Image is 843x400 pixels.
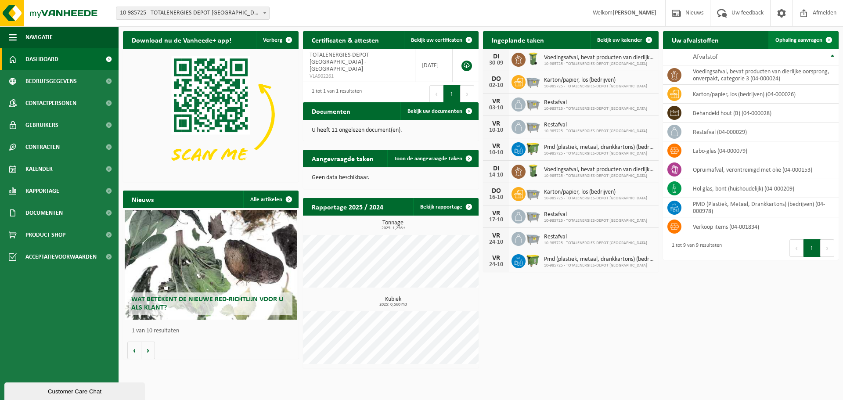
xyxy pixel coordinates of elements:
a: Bekijk uw certificaten [404,31,478,49]
span: Navigatie [25,26,53,48]
span: 10-985725 - TOTALENERGIES-DEPOT [GEOGRAPHIC_DATA] [544,129,647,134]
img: WB-1100-HPE-GN-50 [526,253,540,268]
td: karton/papier, los (bedrijven) (04-000026) [686,85,839,104]
div: 30-09 [487,60,505,66]
span: Verberg [263,37,282,43]
span: Gebruikers [25,114,58,136]
h2: Aangevraagde taken [303,150,382,167]
span: Bekijk uw certificaten [411,37,462,43]
button: Next [821,239,834,257]
span: VLA902261 [310,73,408,80]
button: Volgende [141,342,155,359]
td: labo-glas (04-000079) [686,141,839,160]
span: Restafval [544,99,647,106]
h2: Download nu de Vanheede+ app! [123,31,240,48]
span: Karton/papier, los (bedrijven) [544,189,647,196]
a: Bekijk rapportage [413,198,478,216]
iframe: chat widget [4,381,147,400]
div: 17-10 [487,217,505,223]
div: DI [487,165,505,172]
span: Afvalstof [693,54,718,61]
img: WB-2500-GAL-GY-01 [526,186,540,201]
span: Restafval [544,211,647,218]
a: Ophaling aanvragen [768,31,838,49]
h3: Kubiek [307,296,479,307]
span: Pmd (plastiek, metaal, drankkartons) (bedrijven) [544,256,654,263]
td: behandeld hout (B) (04-000028) [686,104,839,123]
div: 14-10 [487,172,505,178]
h3: Tonnage [307,220,479,231]
div: DO [487,76,505,83]
span: Product Shop [25,224,65,246]
img: WB-2500-GAL-GY-01 [526,119,540,133]
span: 10-985725 - TOTALENERGIES-DEPOT [GEOGRAPHIC_DATA] [544,241,647,246]
div: 24-10 [487,262,505,268]
span: Contactpersonen [25,92,76,114]
span: 10-985725 - TOTALENERGIES-DEPOT [GEOGRAPHIC_DATA] [544,151,654,156]
a: Bekijk uw kalender [590,31,658,49]
span: Wat betekent de nieuwe RED-richtlijn voor u als klant? [131,296,283,311]
td: [DATE] [415,49,453,82]
img: WB-0140-HPE-GN-50 [526,51,540,66]
div: VR [487,143,505,150]
span: 10-985725 - TOTALENERGIES-DEPOT ANTWERPEN - ANTWERPEN [116,7,270,20]
span: Contracten [25,136,60,158]
span: Toon de aangevraagde taken [394,156,462,162]
span: Documenten [25,202,63,224]
span: Dashboard [25,48,58,70]
span: Ophaling aanvragen [775,37,822,43]
div: 24-10 [487,239,505,245]
span: 10-985725 - TOTALENERGIES-DEPOT ANTWERPEN - ANTWERPEN [116,7,269,19]
p: U heeft 11 ongelezen document(en). [312,127,470,133]
h2: Ingeplande taken [483,31,553,48]
h2: Certificaten & attesten [303,31,388,48]
span: 10-985725 - TOTALENERGIES-DEPOT [GEOGRAPHIC_DATA] [544,263,654,268]
img: Download de VHEPlus App [123,49,299,180]
img: WB-0140-HPE-GN-50 [526,163,540,178]
span: Bedrijfsgegevens [25,70,77,92]
span: 10-985725 - TOTALENERGIES-DEPOT [GEOGRAPHIC_DATA] [544,173,654,179]
div: 16-10 [487,195,505,201]
span: 2025: 0,560 m3 [307,303,479,307]
span: Karton/papier, los (bedrijven) [544,77,647,84]
span: Restafval [544,122,647,129]
span: Restafval [544,234,647,241]
span: Kalender [25,158,53,180]
img: WB-1100-HPE-GN-50 [526,141,540,156]
button: Next [461,85,474,103]
button: Previous [429,85,443,103]
h2: Documenten [303,102,359,119]
button: Verberg [256,31,298,49]
span: 10-985725 - TOTALENERGIES-DEPOT [GEOGRAPHIC_DATA] [544,196,647,201]
div: VR [487,98,505,105]
span: Rapportage [25,180,59,202]
button: Vorige [127,342,141,359]
img: WB-2500-GAL-GY-01 [526,231,540,245]
td: voedingsafval, bevat producten van dierlijke oorsprong, onverpakt, categorie 3 (04-000024) [686,65,839,85]
p: 1 van 10 resultaten [132,328,294,334]
span: Voedingsafval, bevat producten van dierlijke oorsprong, onverpakt, categorie 3 [544,54,654,61]
span: 10-985725 - TOTALENERGIES-DEPOT [GEOGRAPHIC_DATA] [544,218,647,223]
span: Bekijk uw documenten [407,108,462,114]
div: 10-10 [487,127,505,133]
h2: Nieuws [123,191,162,208]
div: VR [487,232,505,239]
a: Alle artikelen [243,191,298,208]
span: Voedingsafval, bevat producten van dierlijke oorsprong, onverpakt, categorie 3 [544,166,654,173]
td: restafval (04-000029) [686,123,839,141]
img: WB-2500-GAL-GY-01 [526,208,540,223]
div: 03-10 [487,105,505,111]
a: Toon de aangevraagde taken [387,150,478,167]
button: Previous [789,239,803,257]
div: 10-10 [487,150,505,156]
button: 1 [443,85,461,103]
span: Acceptatievoorwaarden [25,246,97,268]
span: Pmd (plastiek, metaal, drankkartons) (bedrijven) [544,144,654,151]
div: 02-10 [487,83,505,89]
a: Bekijk uw documenten [400,102,478,120]
strong: [PERSON_NAME] [612,10,656,16]
span: 10-985725 - TOTALENERGIES-DEPOT [GEOGRAPHIC_DATA] [544,61,654,67]
span: TOTALENERGIES-DEPOT [GEOGRAPHIC_DATA] - [GEOGRAPHIC_DATA] [310,52,369,72]
span: 2025: 1,256 t [307,226,479,231]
